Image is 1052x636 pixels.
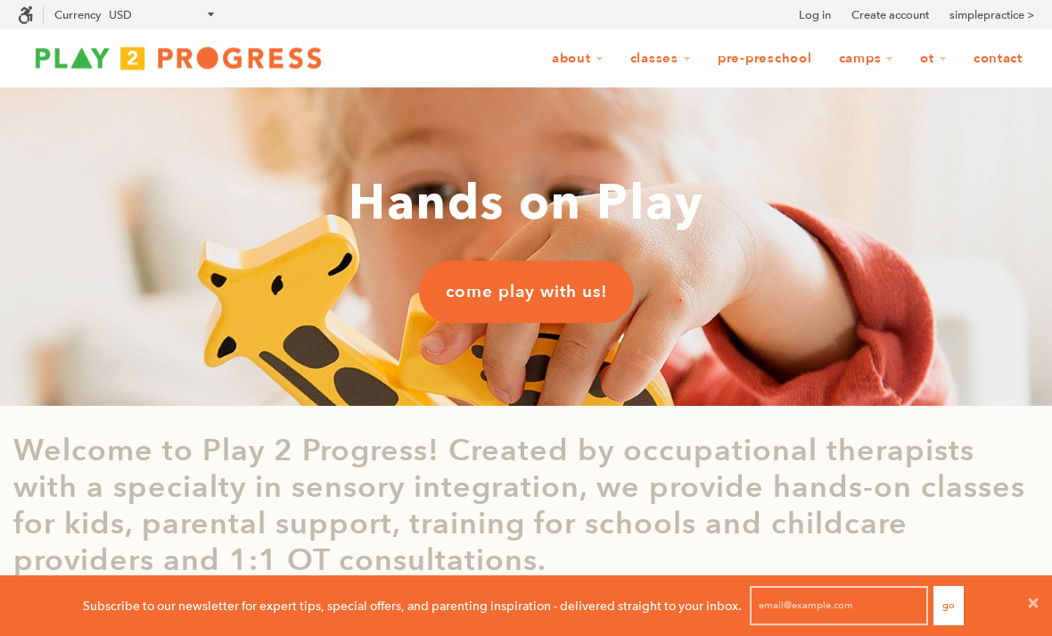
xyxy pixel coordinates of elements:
a: Log in [799,6,831,24]
p: Welcome to Play 2 Progress! Created by occupational therapists with a specialty in sensory integr... [13,433,1039,578]
img: Play2Progress logo [18,40,339,76]
a: OT [908,42,958,76]
a: Pre-Preschool [706,42,824,76]
a: Contact [962,42,1034,76]
input: email@example.com [750,586,928,625]
a: Create account [851,6,929,24]
p: Subscribe to our newsletter for expert tips, special offers, and parenting inspiration - delivere... [83,596,742,615]
a: Classes [619,42,703,76]
a: simplepractice > [949,6,1034,24]
label: Currency [54,8,101,21]
a: About [540,42,615,76]
a: come play with us! [419,260,634,323]
button: Go [933,586,964,625]
span: come play with us! [446,280,607,303]
a: Camps [827,42,906,76]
